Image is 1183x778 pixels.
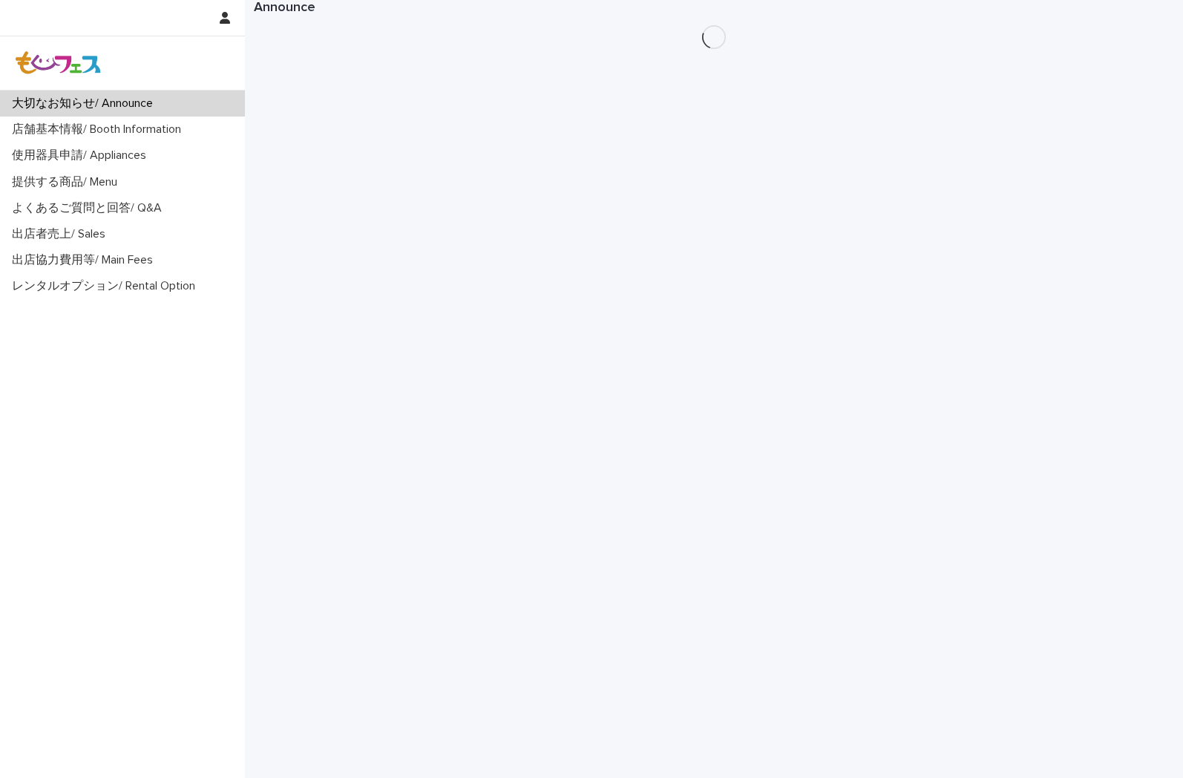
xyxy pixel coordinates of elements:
p: 提供する商品/ Menu [6,175,129,189]
img: Z8gcrWHQVC4NX3Wf4olx [12,48,105,78]
p: 店舗基本情報/ Booth Information [6,122,193,137]
p: 使用器具申請/ Appliances [6,148,158,163]
p: レンタルオプション/ Rental Option [6,279,207,293]
p: 出店者売上/ Sales [6,227,117,241]
p: 大切なお知らせ/ Announce [6,97,165,111]
p: よくあるご質問と回答/ Q&A [6,201,174,215]
p: 出店協力費用等/ Main Fees [6,253,165,267]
